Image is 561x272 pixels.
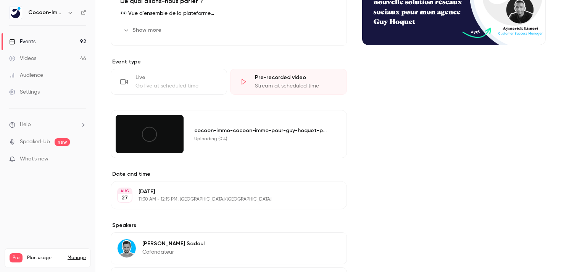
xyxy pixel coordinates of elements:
[135,74,218,81] div: Live
[10,6,22,19] img: Cocoon-Immo
[139,196,306,202] p: 11:30 AM - 12:15 PM, [GEOGRAPHIC_DATA]/[GEOGRAPHIC_DATA]
[10,253,23,262] span: Pro
[111,222,347,229] label: Speakers
[230,69,347,95] div: Pre-recorded videoStream at scheduled time
[9,88,40,96] div: Settings
[142,240,205,248] p: [PERSON_NAME] Sadoul
[120,24,166,36] button: Show more
[55,138,70,146] span: new
[111,58,347,66] p: Event type
[9,71,43,79] div: Audience
[142,248,205,256] p: Cofondateur
[120,9,337,18] p: 👀 Vue d'ensemble de la plateforme
[77,156,86,163] iframe: Noticeable Trigger
[20,155,48,163] span: What's new
[255,74,337,81] div: Pre-recorded video
[9,55,36,62] div: Videos
[255,82,337,90] div: Stream at scheduled time
[9,38,35,45] div: Events
[139,188,306,196] p: [DATE]
[27,255,63,261] span: Plan usage
[118,188,132,194] div: AUG
[68,255,86,261] a: Manage
[111,170,347,178] label: Date and time
[135,82,218,90] div: Go live at scheduled time
[111,232,347,264] div: Thomas Sadoul[PERSON_NAME] SadoulCofondateur
[118,239,136,257] img: Thomas Sadoul
[194,126,328,134] div: cocoon-immo-cocoon-immo-pour-guy-hoquet-prise-en-main-e2959571.mp4
[122,194,128,202] p: 27
[20,138,50,146] a: SpeakerHub
[194,136,328,142] div: Uploading (0%)
[20,121,31,129] span: Help
[28,9,64,16] h6: Cocoon-Immo
[9,121,86,129] li: help-dropdown-opener
[111,69,227,95] div: LiveGo live at scheduled time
